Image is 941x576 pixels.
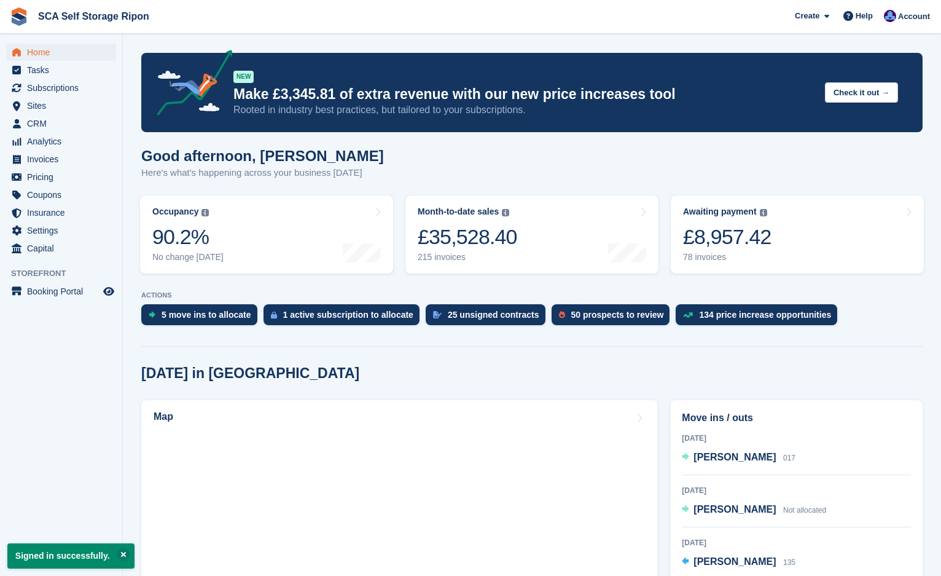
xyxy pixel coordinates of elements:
div: [DATE] [682,537,911,548]
span: Home [27,44,101,61]
span: Pricing [27,168,101,186]
button: Check it out → [825,82,898,103]
img: price_increase_opportunities-93ffe204e8149a01c8c9dc8f82e8f89637d9d84a8eef4429ea346261dce0b2c0.svg [683,312,693,318]
div: £35,528.40 [418,224,517,250]
span: Settings [27,222,101,239]
span: Sites [27,97,101,114]
img: icon-info-grey-7440780725fd019a000dd9b08b2336e03edf1995a4989e88bcd33f0948082b44.svg [502,209,509,216]
span: CRM [27,115,101,132]
img: stora-icon-8386f47178a22dfd0bd8f6a31ec36ba5ce8667c1dd55bd0f319d3a0aa187defe.svg [10,7,28,26]
div: £8,957.42 [683,224,771,250]
img: icon-info-grey-7440780725fd019a000dd9b08b2336e03edf1995a4989e88bcd33f0948082b44.svg [760,209,767,216]
span: Booking Portal [27,283,101,300]
a: [PERSON_NAME] 135 [682,554,795,570]
p: Signed in successfully. [7,543,135,569]
span: Help [856,10,873,22]
a: menu [6,204,116,221]
div: 78 invoices [683,252,771,262]
a: Occupancy 90.2% No change [DATE] [140,195,393,274]
a: Preview store [101,284,116,299]
a: [PERSON_NAME] Not allocated [682,502,826,518]
img: price-adjustments-announcement-icon-8257ccfd72463d97f412b2fc003d46551f7dbcb40ab6d574587a9cd5c0d94... [147,50,233,120]
a: menu [6,133,116,150]
a: SCA Self Storage Ripon [33,6,154,26]
a: menu [6,61,116,79]
a: menu [6,151,116,168]
a: menu [6,79,116,97]
p: Rooted in industry best practices, but tailored to your subscriptions. [233,103,815,117]
a: menu [6,44,116,61]
div: Awaiting payment [683,207,757,217]
div: Occupancy [152,207,198,217]
span: [PERSON_NAME] [693,452,776,462]
div: 134 price increase opportunities [699,310,831,320]
a: 1 active subscription to allocate [264,304,426,331]
img: icon-info-grey-7440780725fd019a000dd9b08b2336e03edf1995a4989e88bcd33f0948082b44.svg [201,209,209,216]
a: 134 price increase opportunities [676,304,843,331]
span: Create [795,10,819,22]
span: Tasks [27,61,101,79]
h2: Move ins / outs [682,411,911,425]
img: prospect-51fa495bee0391a8d652442698ab0144808aea92771e9ea1ae160a38d050c398.svg [559,311,565,318]
div: 90.2% [152,224,224,250]
div: [DATE] [682,433,911,444]
span: Capital [27,240,101,257]
h2: Map [154,411,173,422]
a: menu [6,168,116,186]
div: Month-to-date sales [418,207,499,217]
span: [PERSON_NAME] [693,504,776,515]
span: Subscriptions [27,79,101,97]
span: 135 [783,558,795,567]
span: Storefront [11,267,122,280]
a: menu [6,97,116,114]
a: menu [6,240,116,257]
p: Here's what's happening across your business [DATE] [141,166,384,180]
span: Coupons [27,186,101,203]
span: Invoices [27,151,101,168]
h2: [DATE] in [GEOGRAPHIC_DATA] [141,365,359,382]
a: menu [6,283,116,300]
a: 25 unsigned contracts [426,304,552,331]
div: 5 move ins to allocate [162,310,251,320]
a: 5 move ins to allocate [141,304,264,331]
div: NEW [233,71,254,83]
span: 017 [783,454,795,462]
div: 25 unsigned contracts [448,310,539,320]
img: move_ins_to_allocate_icon-fdf77a2bb77ea45bf5b3d319d69a93e2d87916cf1d5bf7949dd705db3b84f3ca.svg [149,311,155,318]
div: [DATE] [682,485,911,496]
img: contract_signature_icon-13c848040528278c33f63329250d36e43548de30e8caae1d1a13099fd9432cc5.svg [433,311,442,318]
a: [PERSON_NAME] 017 [682,450,795,466]
div: 215 invoices [418,252,517,262]
img: Sarah Race [884,10,896,22]
a: menu [6,186,116,203]
span: Account [898,10,930,23]
span: Not allocated [783,506,826,515]
a: menu [6,115,116,132]
a: menu [6,222,116,239]
a: Awaiting payment £8,957.42 78 invoices [671,195,924,274]
p: Make £3,345.81 of extra revenue with our new price increases tool [233,85,815,103]
a: 50 prospects to review [552,304,676,331]
span: Analytics [27,133,101,150]
div: 1 active subscription to allocate [283,310,413,320]
p: ACTIONS [141,291,923,299]
div: 50 prospects to review [571,310,664,320]
span: Insurance [27,204,101,221]
img: active_subscription_to_allocate_icon-d502201f5373d7db506a760aba3b589e785aa758c864c3986d89f69b8ff3... [271,311,277,319]
div: No change [DATE] [152,252,224,262]
span: [PERSON_NAME] [693,556,776,567]
h1: Good afternoon, [PERSON_NAME] [141,148,384,164]
a: Month-to-date sales £35,528.40 215 invoices [405,195,658,274]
